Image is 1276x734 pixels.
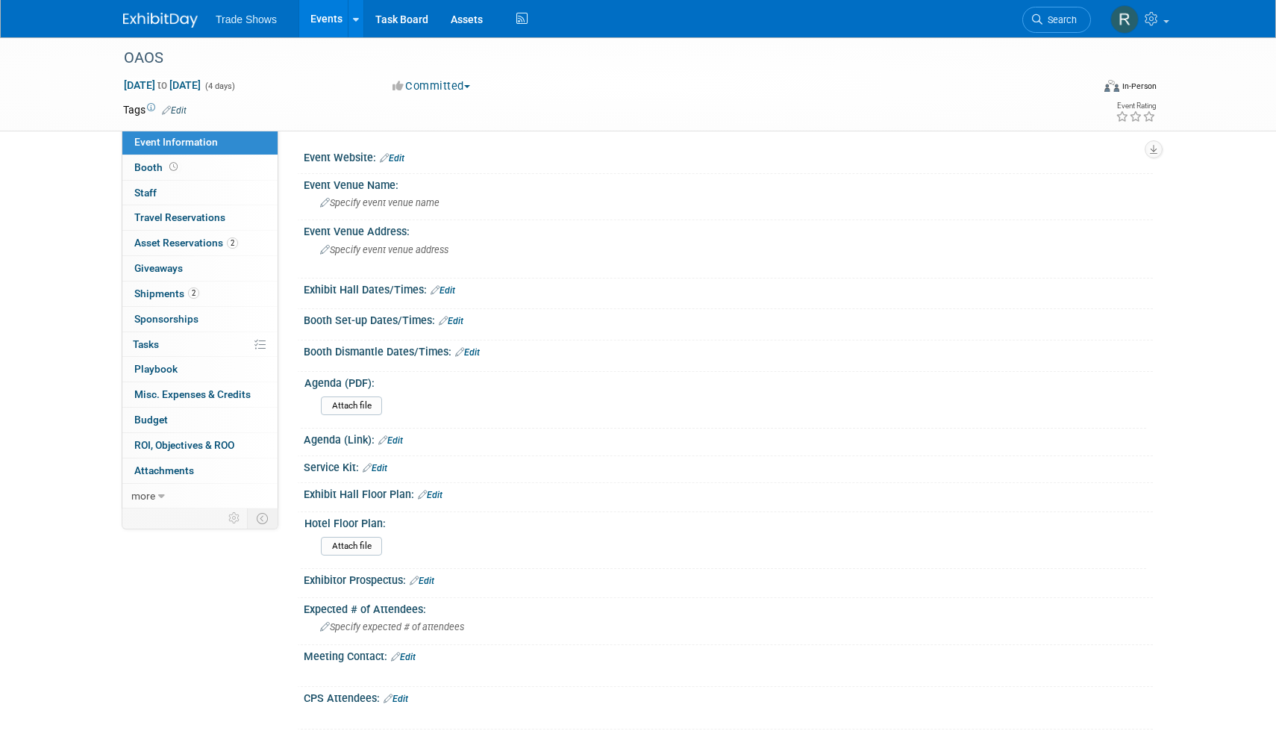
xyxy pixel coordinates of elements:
[320,197,440,208] span: Specify event venue name
[455,347,480,358] a: Edit
[134,237,238,249] span: Asset Reservations
[134,388,251,400] span: Misc. Expenses & Credits
[304,687,1153,706] div: CPS Attendees:
[122,357,278,382] a: Playbook
[304,456,1153,476] div: Service Kit:
[418,490,442,500] a: Edit
[304,645,1153,665] div: Meeting Contact:
[122,458,278,483] a: Attachments
[134,136,218,148] span: Event Information
[134,187,157,199] span: Staff
[1042,14,1077,25] span: Search
[439,316,463,326] a: Edit
[1022,7,1091,33] a: Search
[363,463,387,473] a: Edit
[304,512,1146,531] div: Hotel Floor Plan:
[122,382,278,407] a: Misc. Expenses & Credits
[1110,5,1139,34] img: Rachel Murphy
[155,79,169,91] span: to
[1003,78,1157,100] div: Event Format
[1116,102,1156,110] div: Event Rating
[122,484,278,508] a: more
[380,153,404,164] a: Edit
[134,313,198,325] span: Sponsorships
[134,439,234,451] span: ROI, Objectives & ROO
[122,433,278,458] a: ROI, Objectives & ROO
[133,338,159,350] span: Tasks
[122,256,278,281] a: Giveaways
[410,576,434,586] a: Edit
[119,45,1069,72] div: OAOS
[134,161,181,173] span: Booth
[134,287,199,299] span: Shipments
[134,211,225,223] span: Travel Reservations
[134,414,168,426] span: Budget
[378,435,403,446] a: Edit
[122,282,278,306] a: Shipments2
[1122,81,1157,92] div: In-Person
[1104,80,1119,92] img: Format-Inperson.png
[384,694,408,704] a: Edit
[304,146,1153,166] div: Event Website:
[122,205,278,230] a: Travel Reservations
[227,237,238,249] span: 2
[122,307,278,332] a: Sponsorships
[123,13,198,28] img: ExhibitDay
[304,429,1153,448] div: Agenda (Link):
[131,490,155,502] span: more
[304,598,1153,617] div: Expected # of Attendees:
[162,105,187,116] a: Edit
[320,244,448,255] span: Specify event venue address
[304,309,1153,329] div: Booth Set-up Dates/Times:
[122,130,278,155] a: Event Information
[320,621,464,632] span: Specify expected # of attendees
[122,408,278,432] a: Budget
[304,220,1153,239] div: Event Venue Address:
[387,78,476,94] button: Committed
[304,483,1153,503] div: Exhibit Hall Floor Plan:
[304,279,1153,298] div: Exhibit Hall Dates/Times:
[123,78,201,92] span: [DATE] [DATE]
[134,363,178,375] span: Playbook
[304,372,1146,391] div: Agenda (PDF):
[216,13,277,25] span: Trade Shows
[431,285,455,296] a: Edit
[391,652,416,662] a: Edit
[304,174,1153,193] div: Event Venue Name:
[122,231,278,255] a: Asset Reservations2
[122,332,278,357] a: Tasks
[134,464,194,476] span: Attachments
[123,102,187,117] td: Tags
[188,287,199,299] span: 2
[122,181,278,205] a: Staff
[122,155,278,180] a: Booth
[222,508,248,528] td: Personalize Event Tab Strip
[248,508,278,528] td: Toggle Event Tabs
[166,161,181,172] span: Booth not reserved yet
[304,340,1153,360] div: Booth Dismantle Dates/Times:
[204,81,235,91] span: (4 days)
[304,569,1153,588] div: Exhibitor Prospectus:
[134,262,183,274] span: Giveaways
